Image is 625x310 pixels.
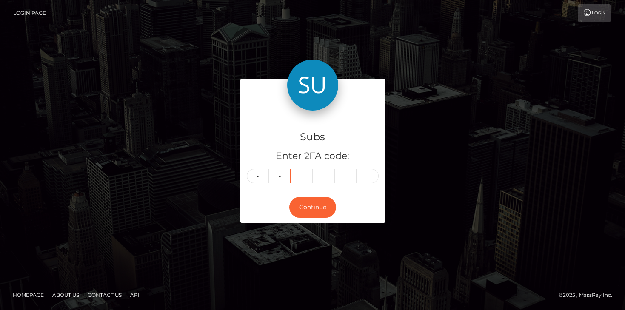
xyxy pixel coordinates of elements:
[9,288,47,301] a: Homepage
[84,288,125,301] a: Contact Us
[13,4,46,22] a: Login Page
[559,290,619,300] div: © 2025 , MassPay Inc.
[247,130,379,145] h4: Subs
[578,4,611,22] a: Login
[287,60,338,111] img: Subs
[247,150,379,163] h5: Enter 2FA code:
[127,288,143,301] a: API
[49,288,83,301] a: About Us
[289,197,336,218] button: Continue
